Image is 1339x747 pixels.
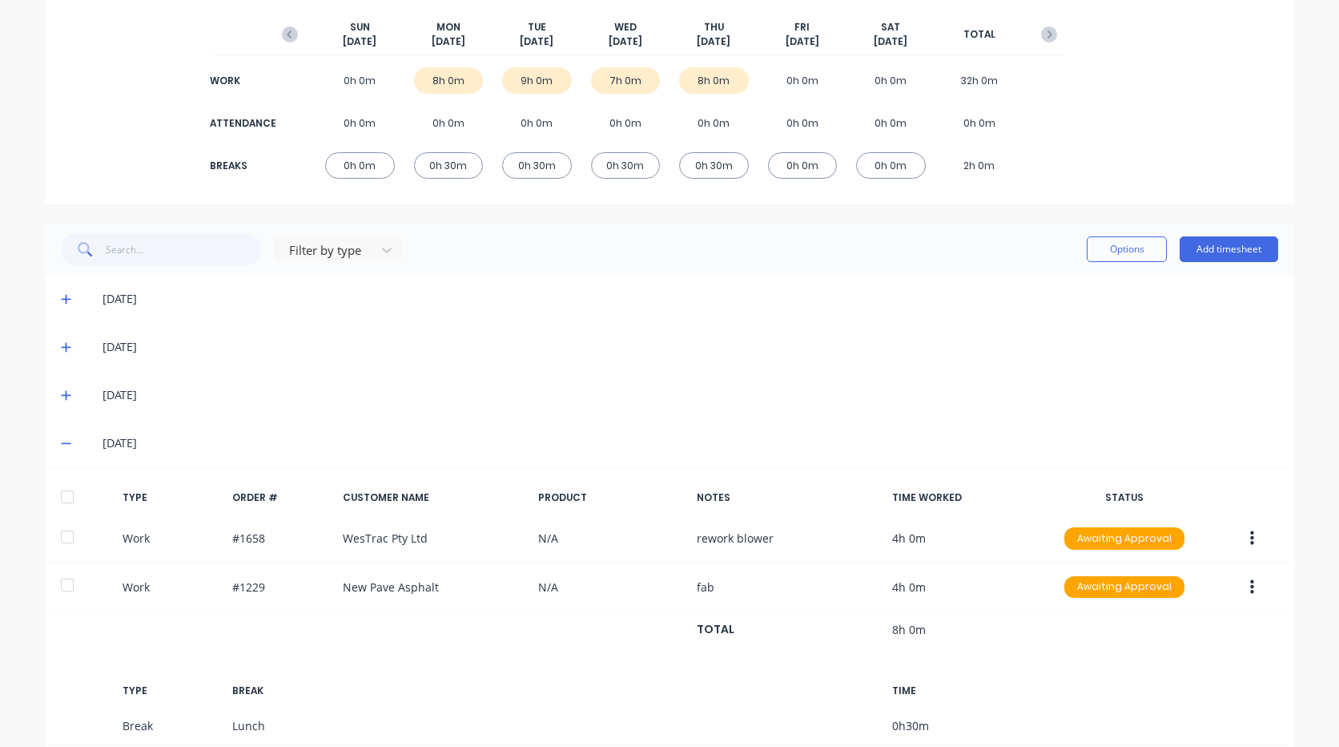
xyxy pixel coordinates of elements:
div: [DATE] [103,338,1278,356]
div: [DATE] [103,386,1278,404]
button: Options [1087,236,1167,262]
div: 32h 0m [945,67,1015,94]
div: 0h 0m [856,152,926,179]
div: 0h 30m [414,152,484,179]
div: TIME [892,684,1038,698]
div: TYPE [123,684,220,698]
div: 0h 0m [591,110,661,136]
div: [DATE] [103,434,1278,452]
span: [DATE] [874,34,907,49]
span: [DATE] [609,34,642,49]
span: WED [614,20,637,34]
span: SUN [350,20,370,34]
div: 7h 0m [591,67,661,94]
div: 0h 0m [768,110,838,136]
span: [DATE] [697,34,730,49]
div: 0h 0m [768,152,838,179]
span: [DATE] [343,34,376,49]
div: 0h 0m [679,110,749,136]
span: [DATE] [432,34,465,49]
div: 0h 30m [679,152,749,179]
div: TYPE [123,491,220,505]
div: 8h 0m [679,67,749,94]
div: NOTES [697,491,879,505]
span: MON [436,20,460,34]
div: BREAK [232,684,330,698]
div: 0h 30m [591,152,661,179]
div: 0h 0m [856,110,926,136]
div: BREAKS [210,159,274,173]
div: 0h 0m [325,152,395,179]
div: Awaiting Approval [1064,576,1184,599]
div: 0h 0m [325,110,395,136]
div: 9h 0m [502,67,572,94]
div: WORK [210,74,274,88]
div: 8h 0m [414,67,484,94]
input: Search... [106,233,262,265]
span: SAT [881,20,900,34]
div: [DATE] [103,290,1278,308]
div: CUSTOMER NAME [343,491,525,505]
span: [DATE] [786,34,819,49]
div: ORDER # [232,491,330,505]
div: Awaiting Approval [1064,527,1184,550]
div: 0h 30m [502,152,572,179]
div: 0h 0m [945,110,1015,136]
div: TIME WORKED [892,491,1038,505]
span: [DATE] [520,34,553,49]
div: 0h 0m [414,110,484,136]
span: FRI [794,20,810,34]
div: 0h 0m [325,67,395,94]
div: STATUS [1051,491,1197,505]
span: TOTAL [963,27,995,42]
div: 0h 0m [768,67,838,94]
div: 0h 0m [856,67,926,94]
div: PRODUCT [538,491,684,505]
div: ATTENDANCE [210,116,274,131]
div: 2h 0m [945,152,1015,179]
button: Add timesheet [1180,236,1278,262]
div: 0h 0m [502,110,572,136]
span: TUE [528,20,546,34]
span: THU [704,20,724,34]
